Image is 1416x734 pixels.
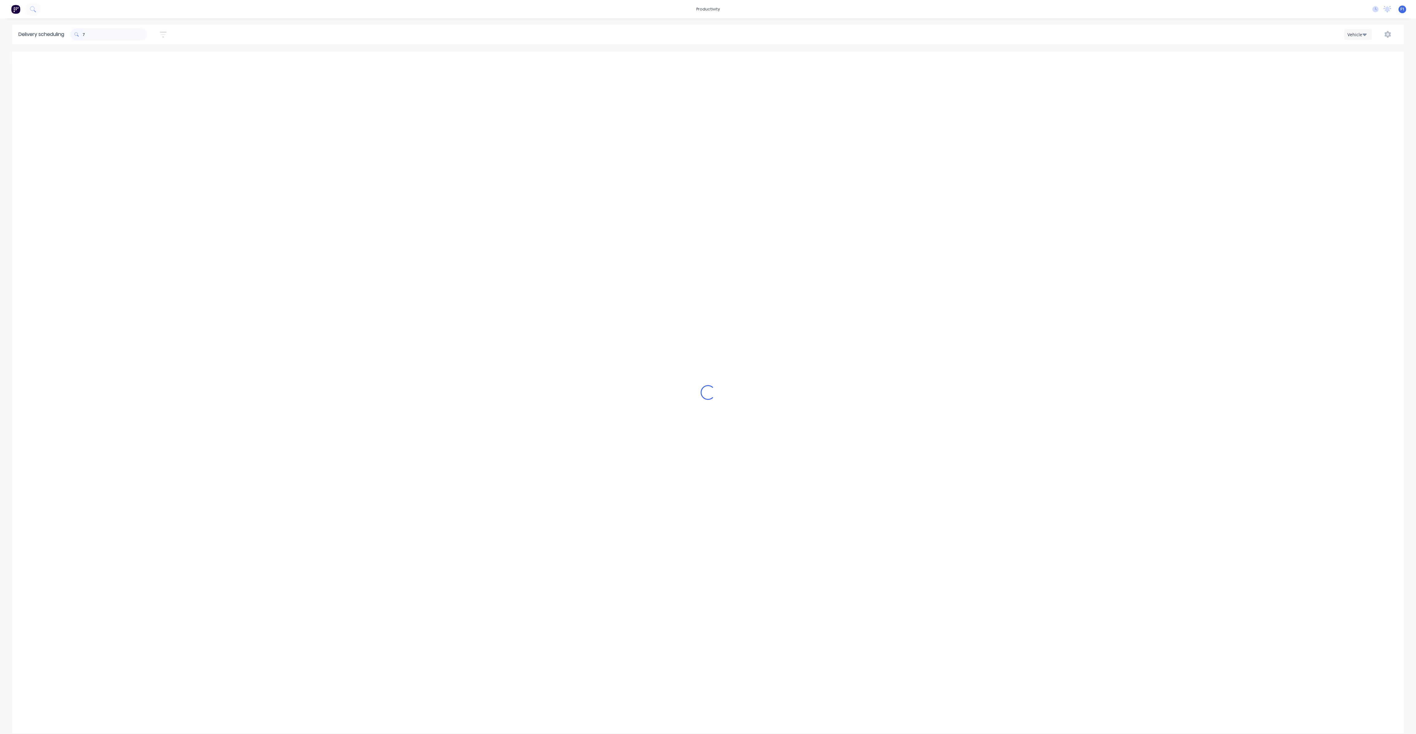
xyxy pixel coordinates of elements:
img: Factory [11,5,20,14]
span: F1 [1400,6,1404,12]
div: productivity [693,5,723,14]
input: Search for orders [83,28,147,41]
div: Vehicle [1347,31,1365,38]
button: Vehicle [1344,29,1372,40]
div: Delivery scheduling [12,25,70,44]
